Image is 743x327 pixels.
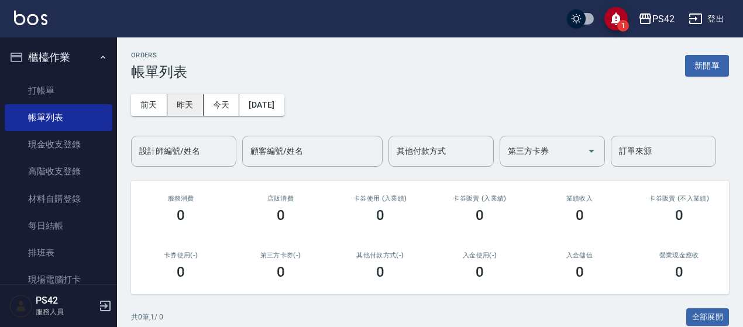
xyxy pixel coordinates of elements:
h3: 0 [576,207,584,223]
a: 現金收支登錄 [5,131,112,158]
h2: 營業現金應收 [644,252,715,259]
button: 櫃檯作業 [5,42,112,73]
button: 前天 [131,94,167,116]
button: 新開單 [685,55,729,77]
a: 現場電腦打卡 [5,266,112,293]
button: Open [582,142,601,160]
h2: 卡券使用 (入業績) [345,195,416,202]
a: 材料自購登錄 [5,185,112,212]
h3: 0 [675,207,683,223]
h5: PS42 [36,295,95,307]
p: 服務人員 [36,307,95,317]
button: 昨天 [167,94,204,116]
img: Person [9,294,33,318]
p: 共 0 筆, 1 / 0 [131,312,163,322]
h2: 入金使用(-) [444,252,515,259]
button: 今天 [204,94,240,116]
h2: 入金儲值 [544,252,615,259]
h3: 0 [376,264,384,280]
h2: ORDERS [131,51,187,59]
a: 新開單 [685,60,729,71]
button: 全部展開 [686,308,730,326]
h3: 0 [277,207,285,223]
h3: 0 [476,207,484,223]
h3: 0 [576,264,584,280]
h3: 服務消費 [145,195,216,202]
a: 打帳單 [5,77,112,104]
h2: 卡券使用(-) [145,252,216,259]
a: 高階收支登錄 [5,158,112,185]
h3: 帳單列表 [131,64,187,80]
button: save [604,7,628,30]
button: PS42 [634,7,679,31]
h3: 0 [476,264,484,280]
h3: 0 [376,207,384,223]
h3: 0 [177,264,185,280]
h2: 業績收入 [544,195,615,202]
h2: 卡券販賣 (不入業績) [644,195,715,202]
a: 帳單列表 [5,104,112,131]
button: 登出 [684,8,729,30]
h3: 0 [675,264,683,280]
div: PS42 [652,12,675,26]
img: Logo [14,11,47,25]
a: 排班表 [5,239,112,266]
h2: 第三方卡券(-) [245,252,316,259]
span: 1 [617,20,629,32]
a: 每日結帳 [5,212,112,239]
h3: 0 [177,207,185,223]
h2: 其他付款方式(-) [345,252,416,259]
h2: 店販消費 [245,195,316,202]
button: [DATE] [239,94,284,116]
h2: 卡券販賣 (入業績) [444,195,515,202]
h3: 0 [277,264,285,280]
